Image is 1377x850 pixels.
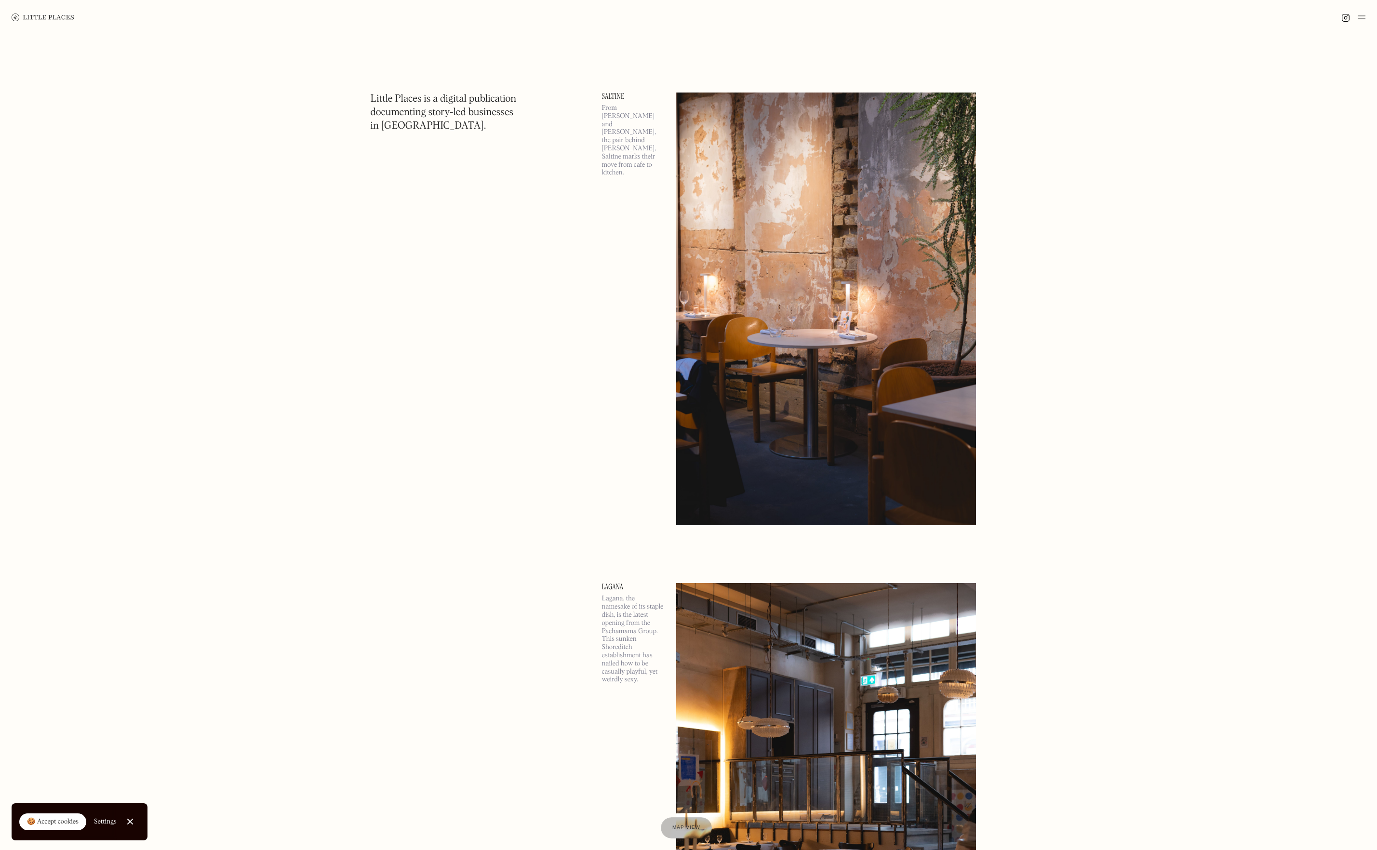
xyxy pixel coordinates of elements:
a: Lagana [602,583,665,591]
a: Saltine [602,93,665,100]
p: From [PERSON_NAME] and [PERSON_NAME], the pair behind [PERSON_NAME], Saltine marks their move fro... [602,104,665,177]
a: 🍪 Accept cookies [19,813,86,831]
img: Saltine [676,93,976,525]
a: Map view [661,817,712,838]
div: Settings [94,818,117,825]
a: Settings [94,811,117,833]
h1: Little Places is a digital publication documenting story-led businesses in [GEOGRAPHIC_DATA]. [371,93,517,133]
p: Lagana, the namesake of its staple dish, is the latest opening from the Pachamama Group. This sun... [602,595,665,684]
div: 🍪 Accept cookies [27,817,79,827]
a: Close Cookie Popup [120,812,140,831]
span: Map view [672,825,700,830]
